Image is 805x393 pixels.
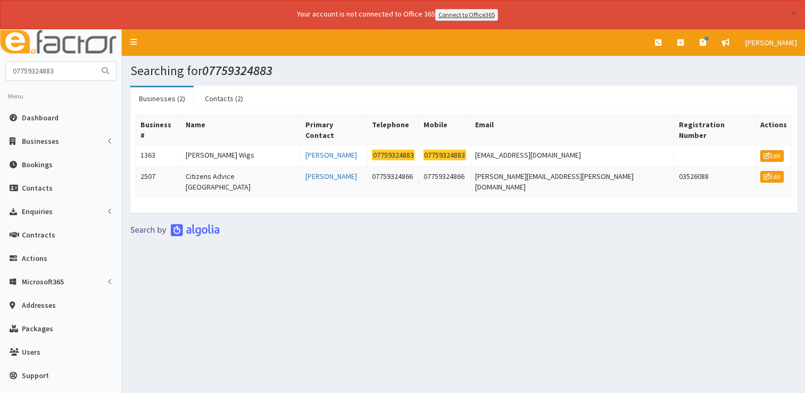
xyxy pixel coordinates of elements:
span: Businesses [22,136,59,146]
img: search-by-algolia-light-background.png [130,224,220,236]
span: Enquiries [22,207,53,216]
td: 07759324866 [368,166,419,196]
input: Search... [6,62,95,80]
button: × [791,7,797,19]
mark: 07759324883 [372,150,414,161]
td: [PERSON_NAME] Wigs [181,145,301,166]
td: [PERSON_NAME][EMAIL_ADDRESS][PERSON_NAME][DOMAIN_NAME] [470,166,674,196]
td: [EMAIL_ADDRESS][DOMAIN_NAME] [470,145,674,166]
span: Contracts [22,230,55,240]
div: Your account is not connected to Office 365 [86,9,709,21]
td: 03526088 [675,166,756,196]
td: Citizens Advice [GEOGRAPHIC_DATA] [181,166,301,196]
span: Actions [22,253,47,263]
th: Registration Number [675,114,756,145]
span: Addresses [22,300,56,310]
td: 2507 [136,166,181,196]
td: 1363 [136,145,181,166]
th: Email [470,114,674,145]
span: Contacts [22,183,53,193]
mark: 07759324883 [424,150,466,161]
span: Bookings [22,160,53,169]
a: [PERSON_NAME] [305,150,357,160]
a: [PERSON_NAME] [737,29,805,56]
th: Business # [136,114,181,145]
span: Microsoft365 [22,277,64,286]
span: Dashboard [22,113,59,122]
a: Connect to Office365 [435,9,498,21]
span: Users [22,347,40,357]
span: [PERSON_NAME] [745,38,797,47]
span: Support [22,371,49,380]
a: Contacts (2) [196,87,252,110]
th: Telephone [368,114,419,145]
a: Businesses (2) [130,87,194,110]
i: 07759324883 [202,62,272,79]
a: [PERSON_NAME] [305,171,357,181]
th: Mobile [419,114,470,145]
h1: Searching for [130,64,797,78]
td: 07759324866 [419,166,470,196]
span: Packages [22,324,53,333]
th: Primary Contact [301,114,368,145]
th: Name [181,114,301,145]
th: Actions [756,114,791,145]
a: Edit [760,150,784,162]
a: Edit [760,171,784,183]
